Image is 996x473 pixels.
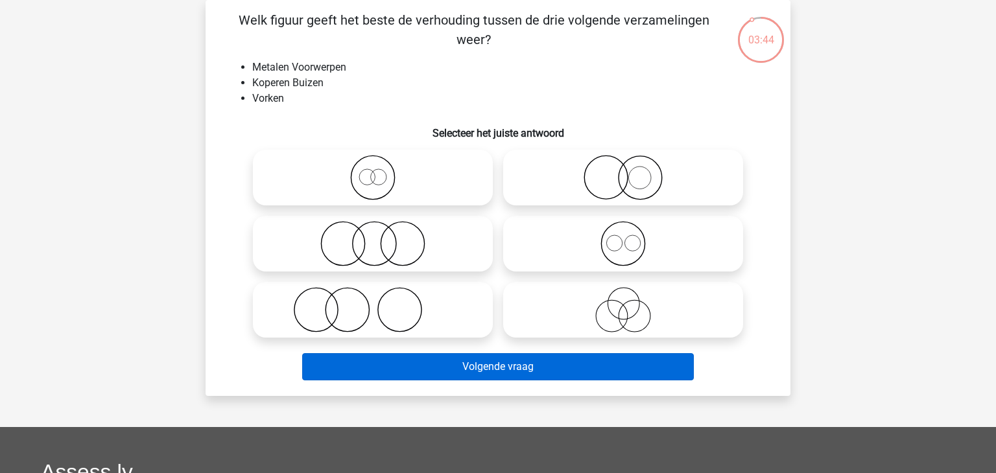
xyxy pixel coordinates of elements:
[252,91,770,106] li: Vorken
[252,60,770,75] li: Metalen Voorwerpen
[226,117,770,139] h6: Selecteer het juiste antwoord
[252,75,770,91] li: Koperen Buizen
[302,353,694,380] button: Volgende vraag
[226,10,721,49] p: Welk figuur geeft het beste de verhouding tussen de drie volgende verzamelingen weer?
[737,16,785,48] div: 03:44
